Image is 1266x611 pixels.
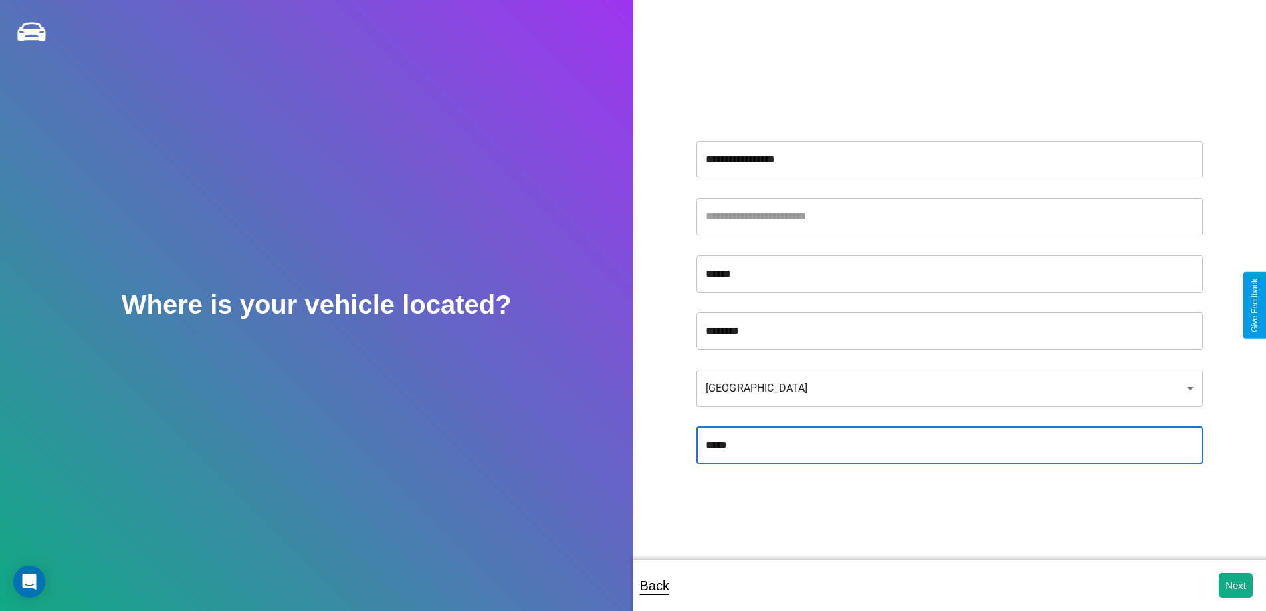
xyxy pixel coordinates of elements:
[1219,573,1253,598] button: Next
[696,370,1203,407] div: [GEOGRAPHIC_DATA]
[1250,279,1259,332] div: Give Feedback
[122,290,512,320] h2: Where is your vehicle located?
[640,574,669,598] p: Back
[13,566,45,598] div: Open Intercom Messenger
